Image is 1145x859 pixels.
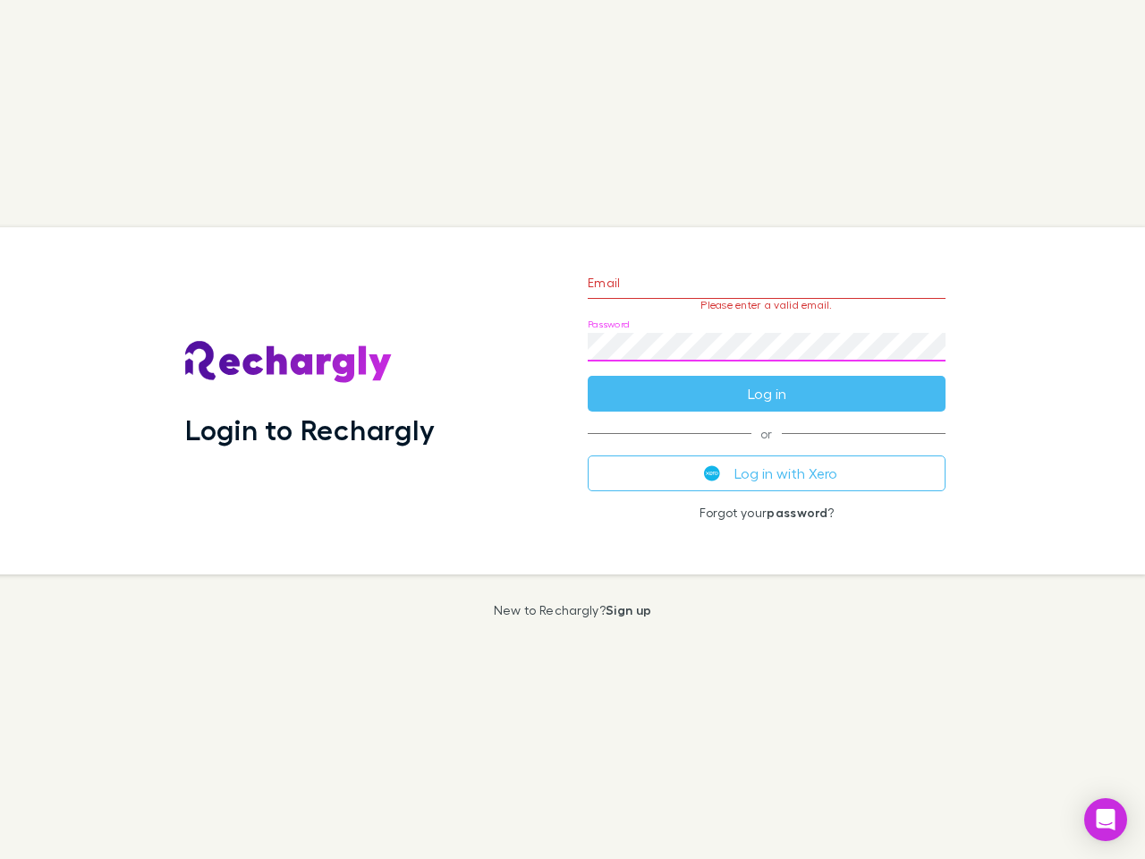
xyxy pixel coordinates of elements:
[588,433,946,434] span: or
[588,318,630,331] label: Password
[588,376,946,412] button: Log in
[704,465,720,481] img: Xero's logo
[606,602,651,617] a: Sign up
[588,455,946,491] button: Log in with Xero
[1084,798,1127,841] div: Open Intercom Messenger
[588,506,946,520] p: Forgot your ?
[588,299,946,311] p: Please enter a valid email.
[185,341,393,384] img: Rechargly's Logo
[185,412,435,447] h1: Login to Rechargly
[494,603,652,617] p: New to Rechargly?
[767,505,827,520] a: password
